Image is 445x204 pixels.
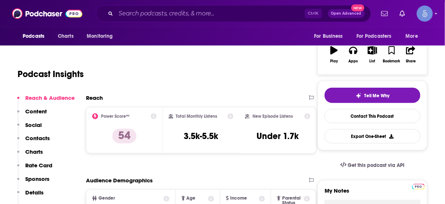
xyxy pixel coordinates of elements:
[397,7,408,20] a: Show notifications dropdown
[82,29,122,43] button: open menu
[325,41,344,68] button: Play
[184,131,218,142] h3: 3.5k-5.5k
[25,108,47,115] p: Content
[18,69,84,80] h1: Podcast Insights
[101,114,130,119] h2: Power Score™
[417,6,433,22] button: Show profile menu
[325,109,420,123] a: Contact This Podcast
[17,135,50,148] button: Contacts
[187,196,196,201] span: Age
[325,187,420,200] label: My Notes
[25,121,42,128] p: Social
[96,5,371,22] div: Search podcasts, credits, & more...
[406,31,418,41] span: More
[86,177,153,184] h2: Audience Demographics
[349,59,358,63] div: Apps
[17,189,44,203] button: Details
[17,148,43,162] button: Charts
[370,59,375,63] div: List
[23,31,44,41] span: Podcasts
[364,93,390,99] span: Tell Me Why
[406,59,416,63] div: Share
[412,183,425,190] a: Pro website
[363,41,382,68] button: List
[25,94,75,101] p: Reach & Audience
[314,31,343,41] span: For Business
[98,196,115,201] span: Gender
[25,135,50,142] p: Contacts
[356,31,392,41] span: For Podcasters
[325,88,420,103] button: tell me why sparkleTell Me Why
[87,31,113,41] span: Monitoring
[331,12,362,15] span: Open Advanced
[330,59,338,63] div: Play
[401,41,420,68] button: Share
[417,6,433,22] span: Logged in as Spiral5-G1
[356,93,362,99] img: tell me why sparkle
[17,121,42,135] button: Social
[18,29,54,43] button: open menu
[325,129,420,143] button: Export One-Sheet
[12,7,82,21] img: Podchaser - Follow, Share and Rate Podcasts
[412,184,425,190] img: Podchaser Pro
[25,148,43,155] p: Charts
[17,94,75,108] button: Reach & Audience
[348,162,405,168] span: Get this podcast via API
[401,29,427,43] button: open menu
[351,4,364,11] span: New
[58,31,74,41] span: Charts
[253,114,293,119] h2: New Episode Listens
[230,196,247,201] span: Income
[17,108,47,121] button: Content
[383,59,400,63] div: Bookmark
[176,114,217,119] h2: Total Monthly Listens
[334,156,411,174] a: Get this podcast via API
[257,131,299,142] h3: Under 1.7k
[86,94,103,101] h2: Reach
[305,9,322,18] span: Ctrl K
[25,162,52,169] p: Rate Card
[53,29,78,43] a: Charts
[344,41,363,68] button: Apps
[328,9,365,18] button: Open AdvancedNew
[25,189,44,196] p: Details
[417,6,433,22] img: User Profile
[112,129,137,143] p: 54
[116,8,305,19] input: Search podcasts, credits, & more...
[352,29,402,43] button: open menu
[25,175,49,182] p: Sponsors
[378,7,391,20] a: Show notifications dropdown
[382,41,401,68] button: Bookmark
[309,29,352,43] button: open menu
[17,162,52,175] button: Rate Card
[17,175,49,189] button: Sponsors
